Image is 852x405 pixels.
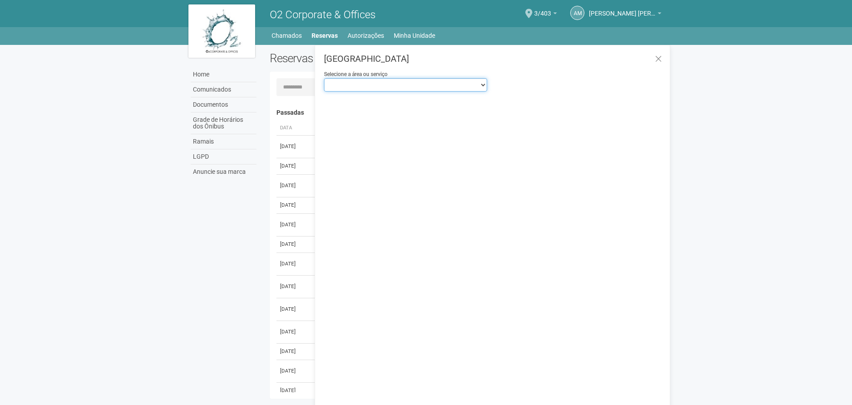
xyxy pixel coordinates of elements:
td: Sala de Reunião Interna 1 Bloco 2 (até 30 pessoas) [312,174,568,197]
td: Sala de Reunião Interna 1 Bloco 4 (até 30 pessoas) [312,321,568,343]
td: [DATE] [276,135,312,158]
label: Selecione a área ou serviço [324,70,388,78]
td: [DATE] [276,158,312,174]
td: [DATE] [276,360,312,382]
td: Sala de Reunião Interna 1 Bloco 2 (até 30 pessoas) [312,343,568,360]
h2: Reservas [270,52,460,65]
a: Chamados [272,29,302,42]
td: [DATE] [276,174,312,197]
td: [DATE] [276,382,312,399]
td: [DATE] [276,275,312,298]
a: Minha Unidade [394,29,435,42]
h4: Passadas [276,109,657,116]
td: Área Coffee Break (Pré-Função) Bloco 2 [312,253,568,275]
span: Alice Martins Nery [589,1,656,17]
a: AM [570,6,584,20]
td: [DATE] [276,321,312,343]
a: LGPD [191,149,256,164]
td: Sala de Reunião Interna 1 Bloco 4 (até 30 pessoas) [312,298,568,321]
a: 3/403 [534,11,557,18]
td: Sala de Reunião Interna 1 Bloco 2 (até 30 pessoas) [312,213,568,236]
th: Área ou Serviço [312,121,568,136]
td: [DATE] [276,298,312,321]
img: logo.jpg [188,4,255,58]
td: [DATE] [276,253,312,275]
a: Grade de Horários dos Ônibus [191,112,256,134]
td: [DATE] [276,343,312,360]
span: 3/403 [534,1,551,17]
a: Reservas [312,29,338,42]
a: Home [191,67,256,82]
a: Anuncie sua marca [191,164,256,179]
a: Comunicados [191,82,256,97]
h3: [GEOGRAPHIC_DATA] [324,54,663,63]
td: Sala de Reunião Interna 1 Bloco 4 (até 30 pessoas) [312,197,568,213]
a: Ramais [191,134,256,149]
td: Sala de Reunião Interna 2 Bloco 2 (até 30 pessoas) [312,275,568,298]
th: Data [276,121,312,136]
td: Sala de Reunião Interna 1 Bloco 4 (até 30 pessoas) [312,382,568,399]
td: [DATE] [276,213,312,236]
td: [DATE] [276,197,312,213]
td: Sala de Reunião Interna 2 Bloco 2 (até 30 pessoas) [312,135,568,158]
a: [PERSON_NAME] [PERSON_NAME] [589,11,661,18]
a: Documentos [191,97,256,112]
td: [DATE] [276,236,312,253]
td: Sala de Reunião Interna 1 Bloco 2 (até 30 pessoas) [312,360,568,382]
a: Autorizações [348,29,384,42]
td: Área Coffee Break (Pré-Função) Bloco 2 [312,158,568,174]
span: O2 Corporate & Offices [270,8,376,21]
td: Sala de Reunião Interna 1 Bloco 2 (até 30 pessoas) [312,236,568,253]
